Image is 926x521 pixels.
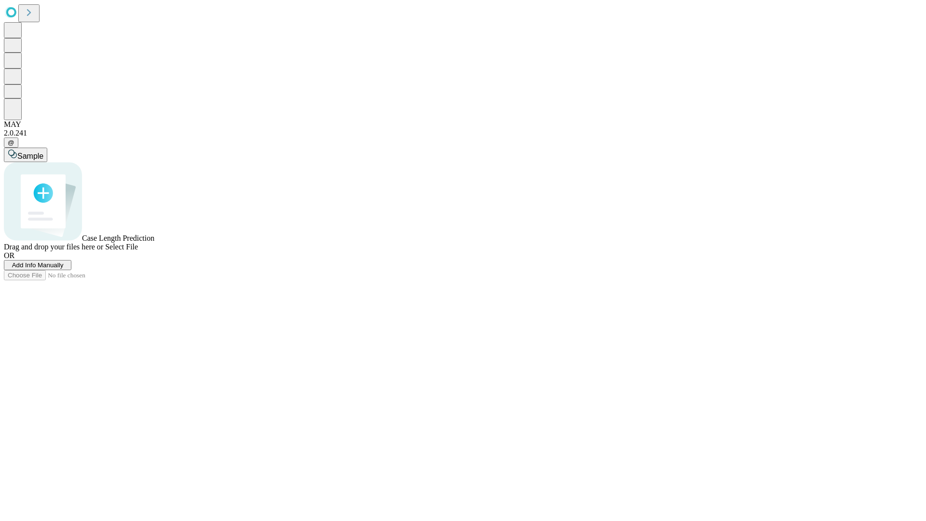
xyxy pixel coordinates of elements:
button: Add Info Manually [4,260,71,270]
span: Select File [105,243,138,251]
span: Drag and drop your files here or [4,243,103,251]
span: @ [8,139,14,146]
span: OR [4,251,14,260]
button: Sample [4,148,47,162]
span: Add Info Manually [12,261,64,269]
span: Sample [17,152,43,160]
div: 2.0.241 [4,129,922,137]
div: MAY [4,120,922,129]
button: @ [4,137,18,148]
span: Case Length Prediction [82,234,154,242]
